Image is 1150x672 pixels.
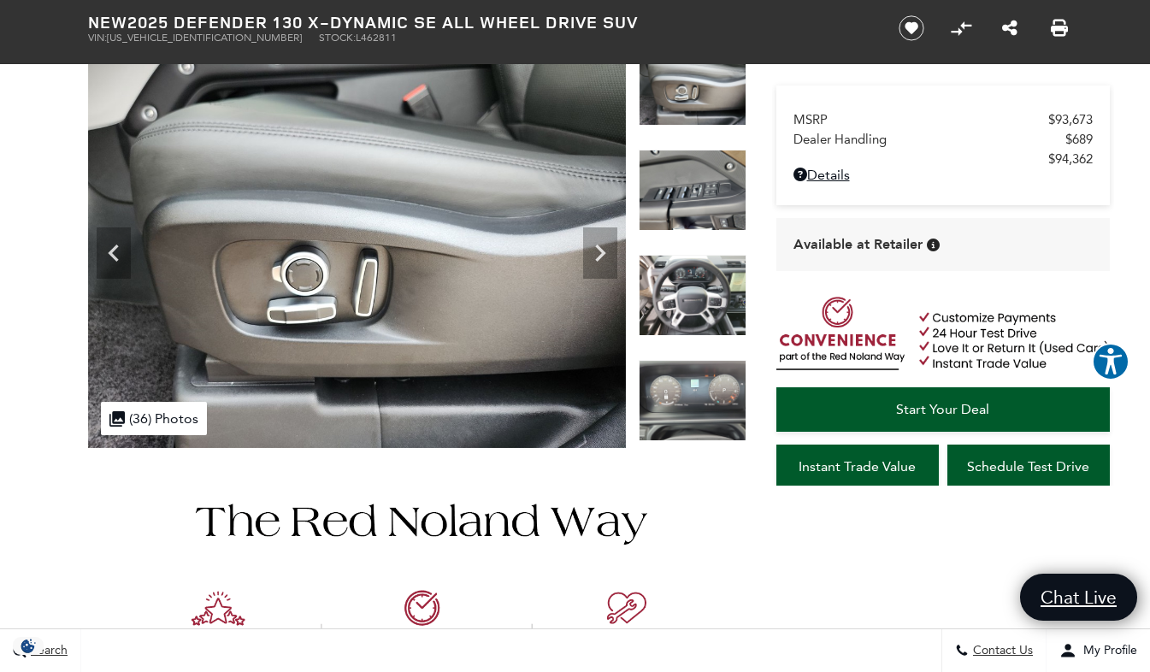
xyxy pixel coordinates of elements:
[793,132,1065,147] span: Dealer Handling
[1020,574,1137,621] a: Chat Live
[1076,644,1137,658] span: My Profile
[1092,343,1129,380] button: Explore your accessibility options
[969,644,1033,658] span: Contact Us
[948,15,974,41] button: Compare vehicle
[776,445,939,489] a: Instant Trade Value
[583,227,617,279] div: Next
[639,150,746,231] img: New 2025 Gondwana Stone LAND ROVER X-Dynamic SE image 18
[1032,586,1125,609] span: Chat Live
[97,227,131,279] div: Previous
[1051,18,1068,38] a: Print this New 2025 Defender 130 X-Dynamic SE All Wheel Drive SUV
[639,255,746,336] img: New 2025 Gondwana Stone LAND ROVER X-Dynamic SE image 19
[356,32,397,44] span: L462811
[793,112,1048,127] span: MSRP
[799,458,916,475] span: Instant Trade Value
[927,239,940,251] div: Vehicle is in stock and ready for immediate delivery. Due to demand, availability is subject to c...
[88,13,870,32] h1: 2025 Defender 130 X-Dynamic SE All Wheel Drive SUV
[88,10,127,33] strong: New
[793,235,923,254] span: Available at Retailer
[793,151,1093,167] a: $94,362
[896,401,989,417] span: Start Your Deal
[107,32,302,44] span: [US_VEHICLE_IDENTIFICATION_NUMBER]
[1048,112,1093,127] span: $93,673
[88,32,107,44] span: VIN:
[1092,343,1129,384] aside: Accessibility Help Desk
[9,637,48,655] img: Opt-Out Icon
[319,32,356,44] span: Stock:
[639,44,746,126] img: New 2025 Gondwana Stone LAND ROVER X-Dynamic SE image 17
[9,637,48,655] section: Click to Open Cookie Consent Modal
[793,112,1093,127] a: MSRP $93,673
[793,132,1093,147] a: Dealer Handling $689
[1047,629,1150,672] button: Open user profile menu
[1002,18,1017,38] a: Share this New 2025 Defender 130 X-Dynamic SE All Wheel Drive SUV
[967,458,1089,475] span: Schedule Test Drive
[893,15,930,42] button: Save vehicle
[947,445,1110,489] a: Schedule Test Drive
[776,387,1110,432] a: Start Your Deal
[1065,132,1093,147] span: $689
[88,44,626,448] img: New 2025 Gondwana Stone LAND ROVER X-Dynamic SE image 17
[793,167,1093,183] a: Details
[1048,151,1093,167] span: $94,362
[639,360,746,441] img: New 2025 Gondwana Stone LAND ROVER X-Dynamic SE image 20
